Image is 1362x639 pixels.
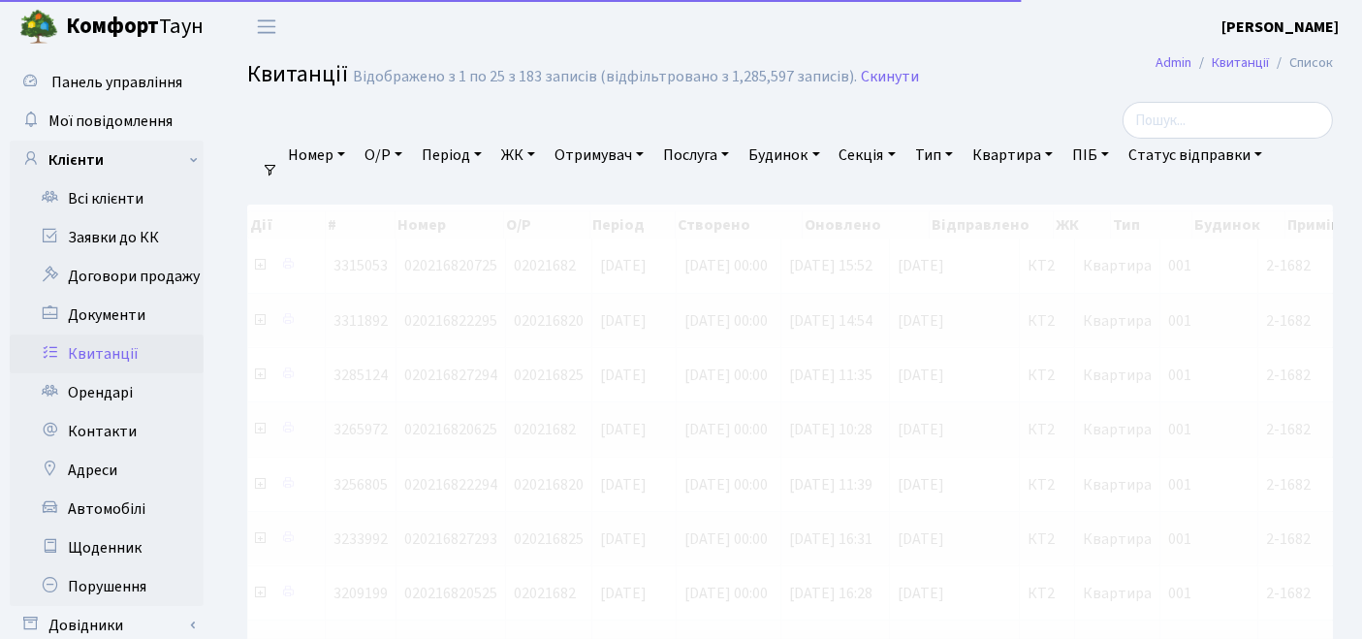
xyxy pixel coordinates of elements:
[10,179,204,218] a: Всі клієнти
[357,139,410,172] a: О/Р
[242,11,291,43] button: Переключити навігацію
[907,139,961,172] a: Тип
[965,139,1061,172] a: Квартира
[1123,102,1333,139] input: Пошук...
[1269,52,1333,74] li: Список
[66,11,204,44] span: Таун
[10,412,204,451] a: Контакти
[10,63,204,102] a: Панель управління
[66,11,159,42] b: Комфорт
[10,373,204,412] a: Орендарі
[48,111,173,132] span: Мої повідомлення
[10,335,204,373] a: Квитанції
[547,139,651,172] a: Отримувач
[832,139,903,172] a: Секція
[1212,52,1269,73] a: Квитанції
[280,139,353,172] a: Номер
[1121,139,1270,172] a: Статус відправки
[10,102,204,141] a: Мої повідомлення
[10,141,204,179] a: Клієнти
[10,296,204,335] a: Документи
[1221,16,1339,38] b: [PERSON_NAME]
[1156,52,1191,73] a: Admin
[493,139,543,172] a: ЖК
[10,451,204,490] a: Адреси
[741,139,827,172] a: Будинок
[655,139,737,172] a: Послуга
[1221,16,1339,39] a: [PERSON_NAME]
[1064,139,1117,172] a: ПІБ
[10,567,204,606] a: Порушення
[1126,43,1362,83] nav: breadcrumb
[247,57,348,91] span: Квитанції
[19,8,58,47] img: logo.png
[353,68,857,86] div: Відображено з 1 по 25 з 183 записів (відфільтровано з 1,285,597 записів).
[10,528,204,567] a: Щоденник
[414,139,490,172] a: Період
[51,72,182,93] span: Панель управління
[861,68,919,86] a: Скинути
[10,218,204,257] a: Заявки до КК
[10,257,204,296] a: Договори продажу
[10,490,204,528] a: Автомобілі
